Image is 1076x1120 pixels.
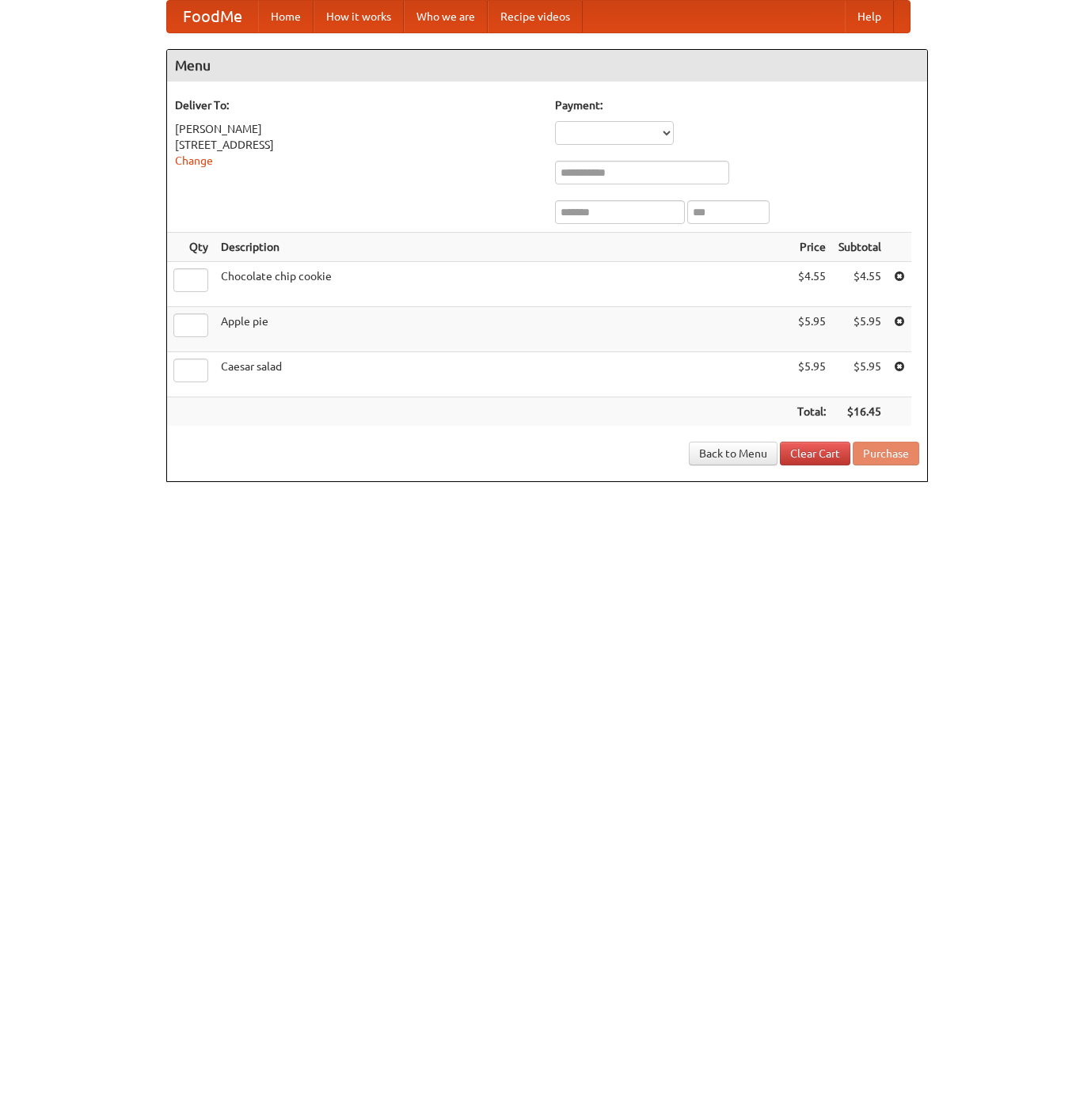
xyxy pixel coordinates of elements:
[404,1,488,32] a: Who we are
[175,121,539,137] div: [PERSON_NAME]
[791,262,832,307] td: $4.55
[175,154,213,167] a: Change
[555,97,919,113] h5: Payment:
[780,442,850,465] a: Clear Cart
[791,307,832,352] td: $5.95
[853,442,919,465] button: Purchase
[791,352,832,397] td: $5.95
[167,1,258,32] a: FoodMe
[832,397,888,427] th: $16.45
[689,442,778,465] a: Back to Menu
[258,1,314,32] a: Home
[488,1,583,32] a: Recipe videos
[791,233,832,262] th: Price
[215,262,791,307] td: Chocolate chip cookie
[175,137,539,153] div: [STREET_ADDRESS]
[215,307,791,352] td: Apple pie
[167,233,215,262] th: Qty
[167,50,927,82] h4: Menu
[215,352,791,397] td: Caesar salad
[791,397,832,427] th: Total:
[175,97,539,113] h5: Deliver To:
[832,352,888,397] td: $5.95
[215,233,791,262] th: Description
[832,262,888,307] td: $4.55
[845,1,894,32] a: Help
[314,1,404,32] a: How it works
[832,307,888,352] td: $5.95
[832,233,888,262] th: Subtotal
